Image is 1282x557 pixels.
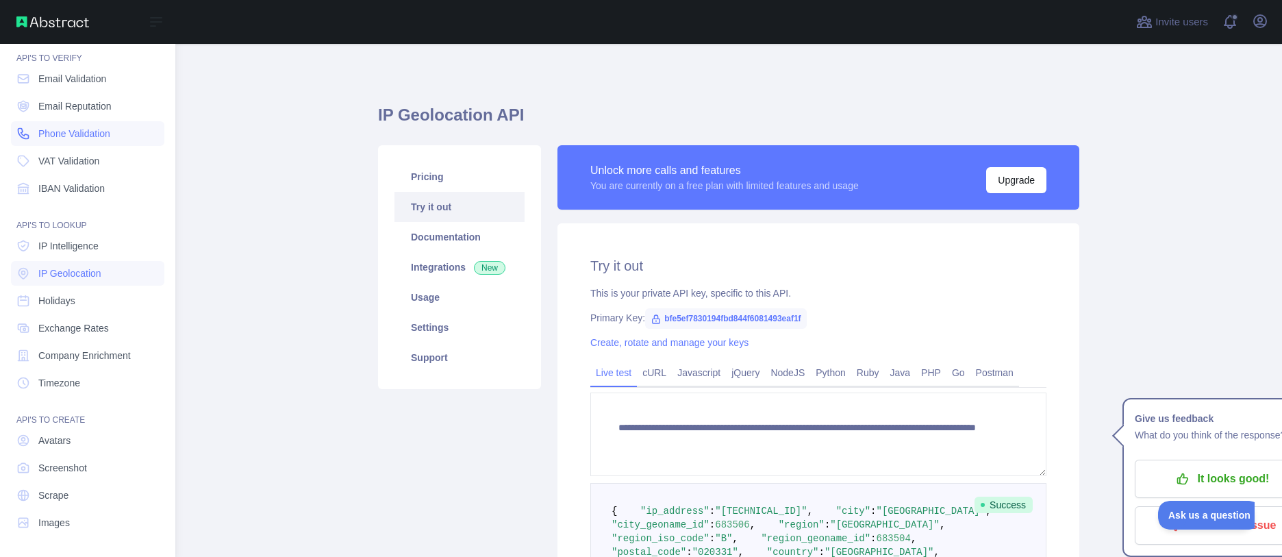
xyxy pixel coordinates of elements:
a: Integrations New [394,252,525,282]
a: Javascript [672,362,726,384]
a: Scrape [11,483,164,508]
a: NodeJS [765,362,810,384]
a: PHP [916,362,946,384]
a: Holidays [11,288,164,313]
span: New [474,261,505,275]
span: : [825,519,830,530]
span: IP Intelligence [38,239,99,253]
span: , [807,506,813,517]
span: Invite users [1155,14,1208,30]
span: Avatars [38,434,71,447]
span: "city" [836,506,870,517]
a: Timezone [11,371,164,395]
div: You are currently on a free plan with limited features and usage [590,179,859,193]
a: Company Enrichment [11,343,164,368]
a: jQuery [726,362,765,384]
a: Pricing [394,162,525,192]
span: "region_geoname_id" [761,533,870,544]
a: Ruby [851,362,885,384]
a: Avatars [11,428,164,453]
span: Exchange Rates [38,321,109,335]
span: bfe5ef7830194fbd844f6081493eaf1f [645,308,806,329]
span: : [709,519,715,530]
span: Success [975,497,1033,513]
div: This is your private API key, specific to this API. [590,286,1046,300]
span: : [870,533,876,544]
a: Email Validation [11,66,164,91]
a: VAT Validation [11,149,164,173]
span: Email Reputation [38,99,112,113]
a: Create, rotate and manage your keys [590,337,749,348]
span: Holidays [38,294,75,308]
button: Upgrade [986,167,1046,193]
div: API'S TO CREATE [11,398,164,425]
a: Documentation [394,222,525,252]
span: , [911,533,916,544]
span: Scrape [38,488,68,502]
a: Postman [970,362,1019,384]
span: "[TECHNICAL_ID]" [715,506,807,517]
a: IP Geolocation [11,261,164,286]
div: Primary Key: [590,311,1046,325]
span: Images [38,516,70,530]
span: : [709,506,715,517]
a: Go [946,362,970,384]
a: Support [394,343,525,373]
span: , [750,519,755,530]
a: Try it out [394,192,525,222]
span: 683506 [715,519,749,530]
a: Live test [590,362,637,384]
span: IBAN Validation [38,182,105,195]
span: : [870,506,876,517]
span: "ip_address" [640,506,709,517]
button: Invite users [1133,11,1211,33]
a: Images [11,510,164,535]
div: Unlock more calls and features [590,162,859,179]
span: Screenshot [38,461,87,475]
iframe: Toggle Customer Support [1158,501,1255,530]
a: Exchange Rates [11,316,164,341]
span: "[GEOGRAPHIC_DATA]" [877,506,986,517]
span: "B" [715,533,732,544]
span: "region_iso_code" [612,533,709,544]
a: Phone Validation [11,121,164,146]
span: , [732,533,738,544]
a: cURL [637,362,672,384]
span: Company Enrichment [38,349,131,362]
span: Timezone [38,376,80,390]
a: IP Intelligence [11,234,164,258]
span: { [612,506,617,517]
span: "city_geoname_id" [612,519,709,530]
a: Usage [394,282,525,312]
span: Phone Validation [38,127,110,140]
span: 683504 [877,533,911,544]
span: VAT Validation [38,154,99,168]
h1: IP Geolocation API [378,104,1079,137]
span: Email Validation [38,72,106,86]
span: : [709,533,715,544]
h2: Try it out [590,256,1046,275]
a: Screenshot [11,456,164,480]
img: Abstract API [16,16,89,27]
span: IP Geolocation [38,267,101,280]
div: API'S TO LOOKUP [11,203,164,231]
a: Email Reputation [11,94,164,119]
div: API'S TO VERIFY [11,36,164,64]
a: Java [885,362,916,384]
span: "region" [779,519,825,530]
a: Settings [394,312,525,343]
span: "[GEOGRAPHIC_DATA]" [830,519,940,530]
a: IBAN Validation [11,176,164,201]
a: Python [810,362,851,384]
span: , [940,519,945,530]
